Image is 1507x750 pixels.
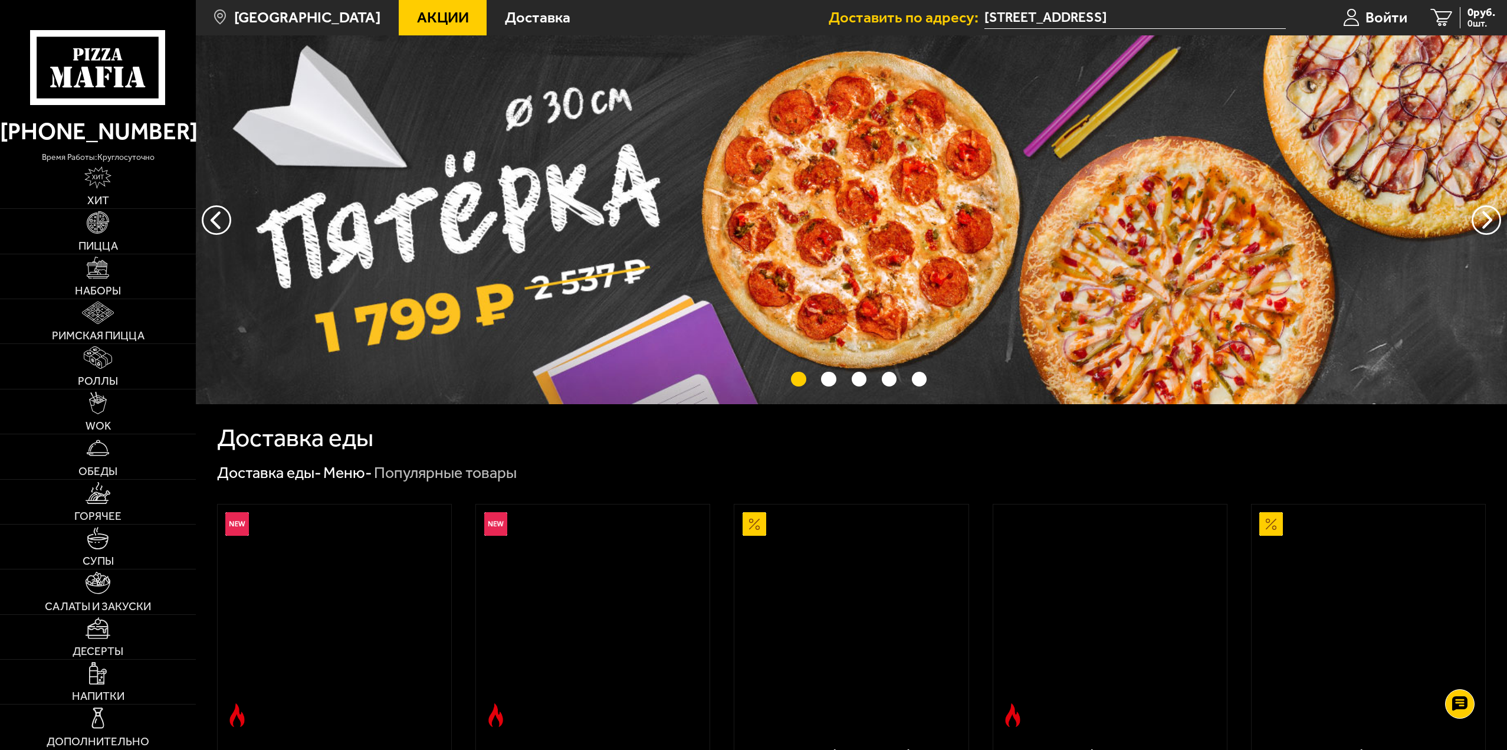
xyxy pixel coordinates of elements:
span: 0 шт. [1467,19,1495,28]
a: АкционныйАль-Шам 25 см (тонкое тесто) [734,505,968,735]
span: Напитки [72,690,124,702]
button: следующий [202,205,231,235]
span: 0 руб. [1467,7,1495,18]
button: точки переключения [882,372,897,387]
span: Войти [1365,10,1407,25]
button: точки переключения [821,372,836,387]
span: Пицца [78,240,118,251]
button: точки переключения [791,372,806,387]
span: Акции [417,10,469,25]
span: [GEOGRAPHIC_DATA] [234,10,380,25]
h1: Доставка еды [217,425,373,451]
img: Акционный [1259,512,1283,536]
span: Салаты и закуски [45,601,151,612]
button: точки переключения [912,372,927,387]
a: Острое блюдоБиф чили 25 см (толстое с сыром) [993,505,1227,735]
span: Горячее [74,510,122,522]
a: АкционныйПепперони 25 см (толстое с сыром) [1252,505,1485,735]
span: Обеды [78,466,117,477]
a: Доставка еды- [217,463,321,482]
img: Новинка [225,512,249,536]
span: Десерты [73,646,123,657]
button: предыдущий [1472,205,1501,235]
span: WOK [86,420,111,431]
span: Доставка [505,10,570,25]
a: НовинкаОстрое блюдоРимская с мясным ассорти [476,505,710,735]
img: Острое блюдо [484,703,508,727]
span: Римская пицца [52,330,145,341]
span: Доставить по адресу: [829,10,984,25]
img: Острое блюдо [225,703,249,727]
span: Роллы [78,375,118,387]
img: Острое блюдо [1001,703,1025,727]
button: точки переключения [852,372,867,387]
img: Новинка [484,512,508,536]
span: Супы [83,555,114,566]
a: Меню- [323,463,372,482]
div: Популярные товары [374,463,517,483]
span: Дополнительно [47,736,149,747]
input: Ваш адрес доставки [984,7,1286,29]
img: Акционный [743,512,766,536]
span: Хит [87,195,109,206]
a: НовинкаОстрое блюдоРимская с креветками [218,505,451,735]
span: Наборы [75,285,121,296]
